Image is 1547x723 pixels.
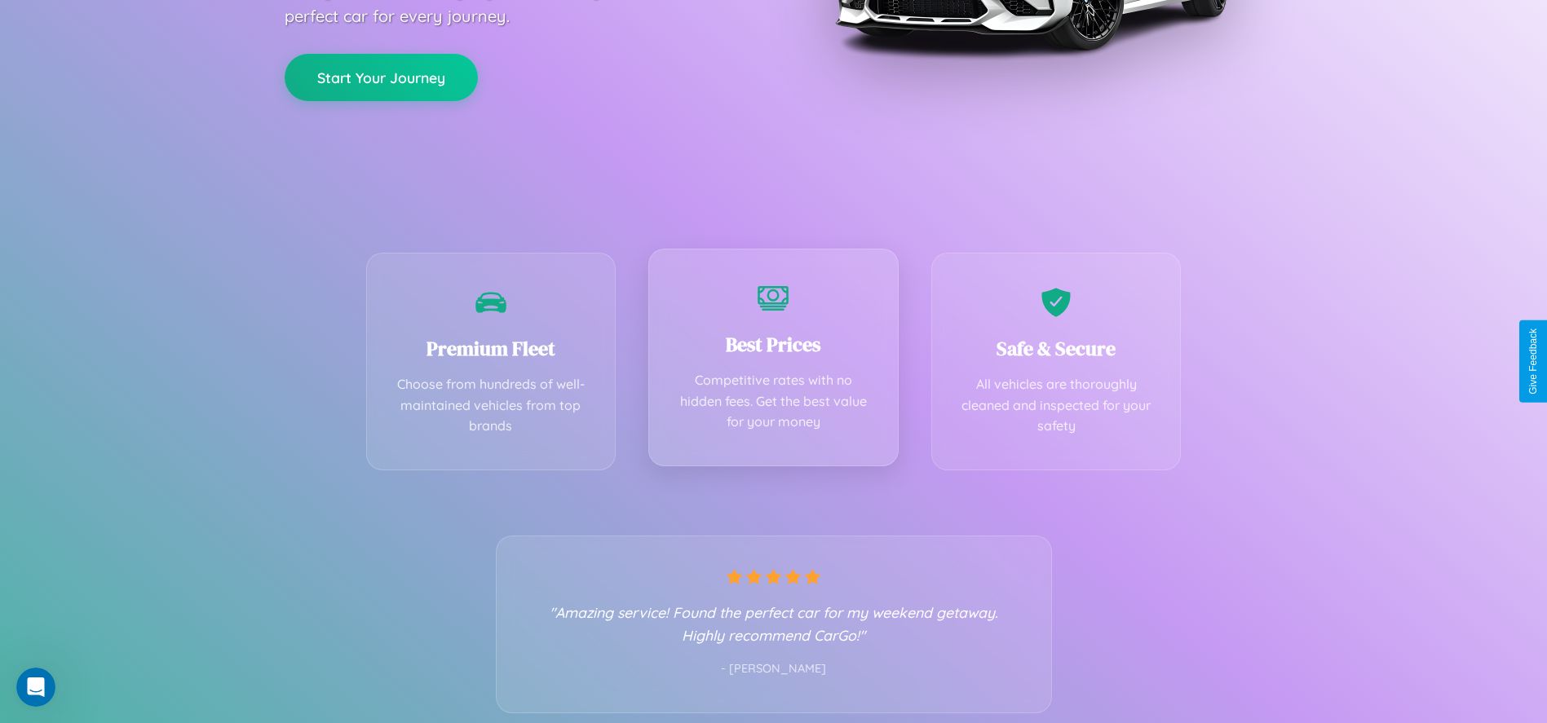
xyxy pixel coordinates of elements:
p: Choose from hundreds of well-maintained vehicles from top brands [391,374,591,437]
p: "Amazing service! Found the perfect car for my weekend getaway. Highly recommend CarGo!" [529,601,1019,646]
h3: Safe & Secure [957,335,1156,362]
iframe: Intercom live chat [16,668,55,707]
p: All vehicles are thoroughly cleaned and inspected for your safety [957,374,1156,437]
button: Start Your Journey [285,54,478,101]
p: - [PERSON_NAME] [529,659,1019,680]
div: Give Feedback [1527,328,1539,395]
h3: Premium Fleet [391,335,591,362]
p: Competitive rates with no hidden fees. Get the best value for your money [674,370,873,433]
h3: Best Prices [674,331,873,358]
